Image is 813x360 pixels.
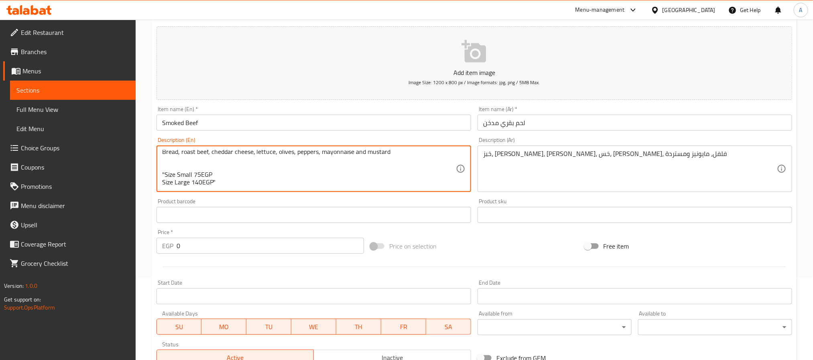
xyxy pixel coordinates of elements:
a: Grocery Checklist [3,254,136,273]
button: Add item imageImage Size: 1200 x 800 px / Image formats: jpg, png / 5MB Max. [157,26,792,100]
span: Coverage Report [21,239,129,249]
div: ​ [478,319,632,335]
a: Branches [3,42,136,61]
span: WE [295,321,333,333]
input: Please enter product barcode [157,207,471,223]
span: Menus [22,66,129,76]
a: Sections [10,81,136,100]
span: Promotions [21,182,129,191]
textarea: خبز، [PERSON_NAME]، [PERSON_NAME]، خس، [PERSON_NAME]، فلفل، مايونيز ومستردة [483,150,777,188]
span: Version: [4,281,24,291]
input: Enter name Ar [478,115,792,131]
span: Upsell [21,220,129,230]
span: Coupons [21,162,129,172]
span: 1.0.0 [25,281,37,291]
a: Coverage Report [3,235,136,254]
span: A [799,6,803,14]
div: Menu-management [575,5,625,15]
button: TH [336,319,381,335]
a: Full Menu View [10,100,136,119]
input: Please enter product sku [478,207,792,223]
span: Free item [604,241,629,251]
span: Edit Restaurant [21,28,129,37]
span: Choice Groups [21,143,129,153]
span: TH [339,321,378,333]
a: Edit Menu [10,119,136,138]
span: SA [429,321,468,333]
span: Branches [21,47,129,57]
span: SU [160,321,199,333]
span: Menu disclaimer [21,201,129,210]
span: Edit Menu [16,124,129,133]
a: Promotions [3,177,136,196]
button: SU [157,319,202,335]
input: Enter name En [157,115,471,131]
textarea: Bread, roast beef, cheddar cheese, lettuce, olives, peppers, mayonnaise and mustard "Size Small 7... [162,150,456,188]
button: SA [426,319,471,335]
button: MO [201,319,246,335]
span: TU [250,321,288,333]
p: EGP [162,241,173,251]
span: Get support on: [4,294,41,305]
a: Upsell [3,215,136,235]
button: TU [246,319,291,335]
span: MO [205,321,243,333]
a: Menu disclaimer [3,196,136,215]
span: Image Size: 1200 x 800 px / Image formats: jpg, png / 5MB Max. [409,78,540,87]
span: FR [384,321,423,333]
span: Full Menu View [16,105,129,114]
div: [GEOGRAPHIC_DATA] [663,6,715,14]
p: Add item image [169,68,780,77]
a: Edit Restaurant [3,23,136,42]
span: Grocery Checklist [21,259,129,268]
span: Sections [16,85,129,95]
div: ​ [638,319,792,335]
input: Please enter price [177,238,364,254]
button: WE [291,319,336,335]
span: Price on selection [389,241,437,251]
button: FR [381,319,426,335]
a: Coupons [3,158,136,177]
a: Support.OpsPlatform [4,302,55,313]
a: Menus [3,61,136,81]
a: Choice Groups [3,138,136,158]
